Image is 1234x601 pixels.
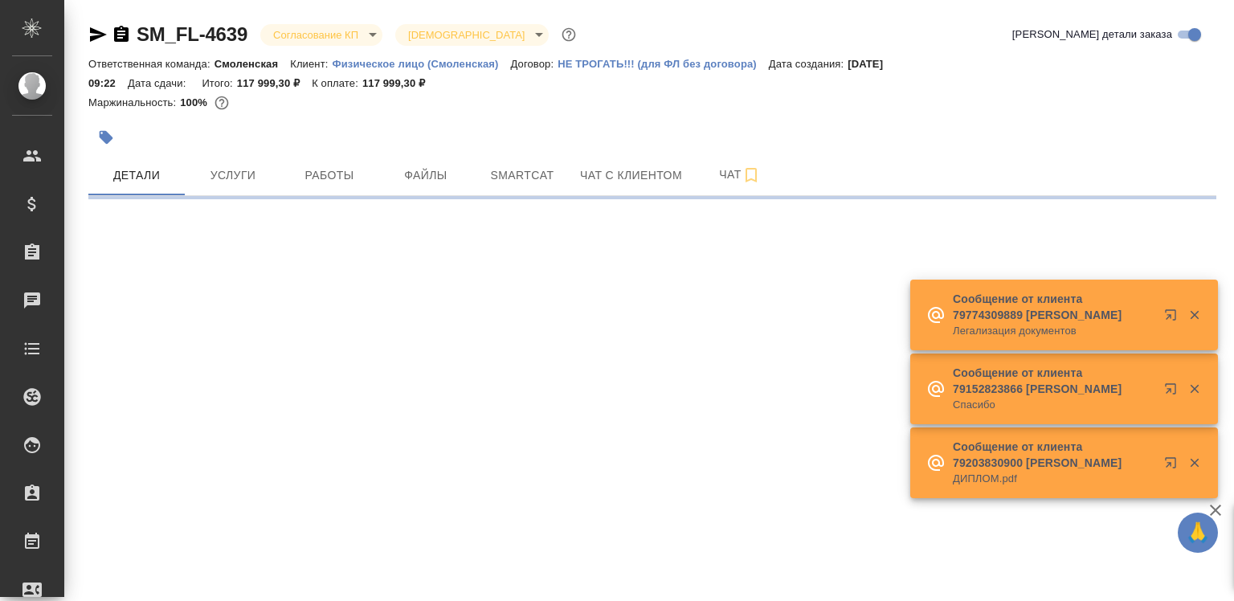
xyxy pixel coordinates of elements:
button: Закрыть [1178,308,1211,322]
span: Детали [98,166,175,186]
button: Открыть в новой вкладке [1154,373,1193,411]
p: Клиент: [290,58,332,70]
span: Файлы [387,166,464,186]
span: Чат с клиентом [580,166,682,186]
button: Закрыть [1178,456,1211,470]
svg: Подписаться [742,166,761,185]
p: Итого: [202,77,236,89]
div: Согласование КП [395,24,549,46]
span: Чат [701,165,778,185]
p: Легализация документов [953,323,1154,339]
p: Сообщение от клиента 79152823866 [PERSON_NAME] [953,365,1154,397]
p: Дата сдачи: [128,77,190,89]
p: Физическое лицо (Смоленская) [332,58,510,70]
a: SM_FL-4639 [137,23,247,45]
button: Согласование КП [268,28,363,42]
p: Договор: [511,58,558,70]
p: К оплате: [312,77,362,89]
p: 117 999,30 ₽ [362,77,437,89]
button: Доп статусы указывают на важность/срочность заказа [558,24,579,45]
span: [PERSON_NAME] детали заказа [1012,27,1172,43]
p: Спасибо [953,397,1154,413]
p: 117 999,30 ₽ [237,77,312,89]
p: Ответственная команда: [88,58,215,70]
span: Smartcat [484,166,561,186]
p: Смоленская [215,58,291,70]
button: Закрыть [1178,382,1211,396]
p: НЕ ТРОГАТЬ!!! (для ФЛ без договора) [558,58,769,70]
p: ДИПЛОМ.pdf [953,471,1154,487]
button: Скопировать ссылку [112,25,131,44]
button: 0.00 RUB; [211,92,232,113]
p: Маржинальность: [88,96,180,108]
span: Работы [291,166,368,186]
a: Физическое лицо (Смоленская) [332,56,510,70]
p: Сообщение от клиента 79774309889 [PERSON_NAME] [953,291,1154,323]
a: НЕ ТРОГАТЬ!!! (для ФЛ без договора) [558,56,769,70]
span: Услуги [194,166,272,186]
p: 100% [180,96,211,108]
button: [DEMOGRAPHIC_DATA] [403,28,529,42]
p: Сообщение от клиента 79203830900 [PERSON_NAME] [953,439,1154,471]
button: Скопировать ссылку для ЯМессенджера [88,25,108,44]
button: Добавить тэг [88,120,124,155]
div: Согласование КП [260,24,382,46]
button: Открыть в новой вкладке [1154,299,1193,337]
button: Открыть в новой вкладке [1154,447,1193,485]
p: Дата создания: [769,58,848,70]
